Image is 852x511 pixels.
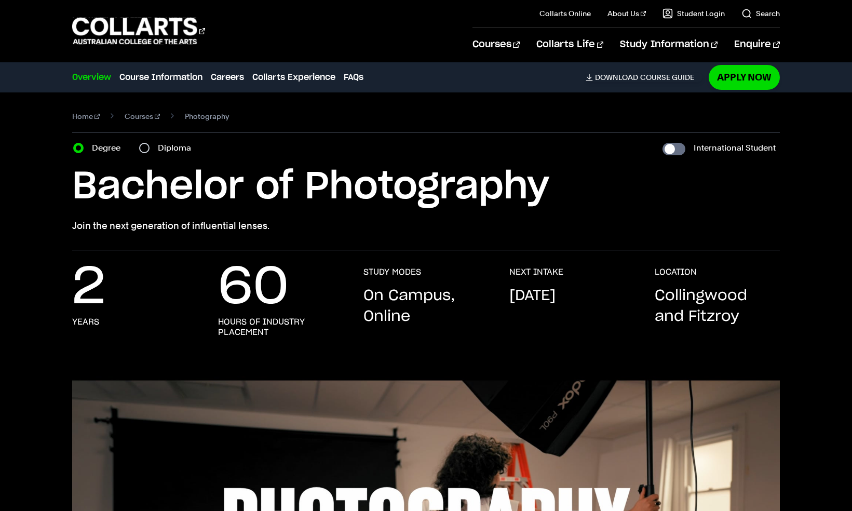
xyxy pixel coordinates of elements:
[72,16,205,46] div: Go to homepage
[72,267,105,308] p: 2
[655,267,697,277] h3: LOCATION
[694,141,776,155] label: International Student
[536,28,603,62] a: Collarts Life
[252,71,335,84] a: Collarts Experience
[72,317,99,327] h3: years
[509,286,556,306] p: [DATE]
[595,73,638,82] span: Download
[620,28,718,62] a: Study Information
[539,8,591,19] a: Collarts Online
[709,65,780,89] a: Apply Now
[158,141,197,155] label: Diploma
[125,109,160,124] a: Courses
[734,28,779,62] a: Enquire
[509,267,563,277] h3: NEXT INTAKE
[72,71,111,84] a: Overview
[472,28,520,62] a: Courses
[218,317,343,338] h3: hours of industry placement
[185,109,229,124] span: Photography
[72,109,100,124] a: Home
[72,164,779,210] h1: Bachelor of Photography
[607,8,646,19] a: About Us
[72,219,779,233] p: Join the next generation of influential lenses.
[363,267,421,277] h3: STUDY MODES
[662,8,725,19] a: Student Login
[741,8,780,19] a: Search
[92,141,127,155] label: Degree
[218,267,289,308] p: 60
[344,71,363,84] a: FAQs
[363,286,488,327] p: On Campus, Online
[586,73,702,82] a: DownloadCourse Guide
[119,71,202,84] a: Course Information
[211,71,244,84] a: Careers
[655,286,779,327] p: Collingwood and Fitzroy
